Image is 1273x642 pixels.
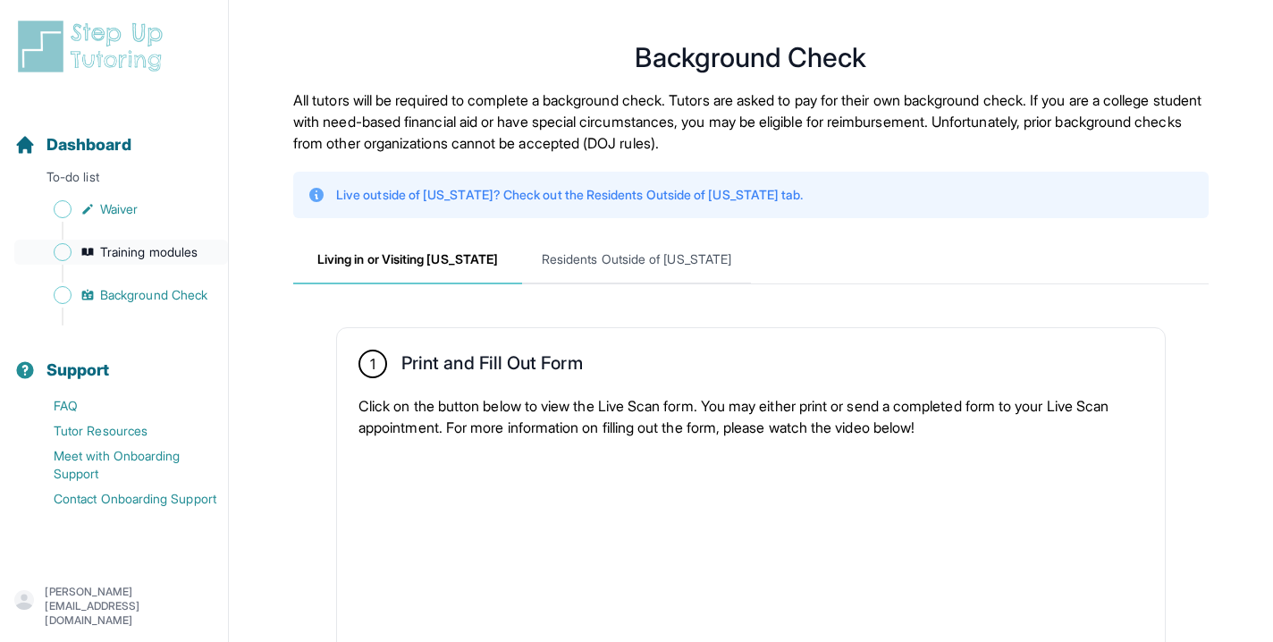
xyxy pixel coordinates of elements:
[336,186,803,204] p: Live outside of [US_STATE]? Check out the Residents Outside of [US_STATE] tab.
[100,243,198,261] span: Training modules
[370,353,375,375] span: 1
[7,168,221,193] p: To-do list
[522,236,751,284] span: Residents Outside of [US_STATE]
[46,358,110,383] span: Support
[46,132,131,157] span: Dashboard
[14,443,228,486] a: Meet with Onboarding Support
[14,418,228,443] a: Tutor Resources
[100,200,138,218] span: Waiver
[7,329,221,390] button: Support
[7,104,221,165] button: Dashboard
[14,240,228,265] a: Training modules
[14,585,214,628] button: [PERSON_NAME][EMAIL_ADDRESS][DOMAIN_NAME]
[293,236,1209,284] nav: Tabs
[14,393,228,418] a: FAQ
[293,89,1209,154] p: All tutors will be required to complete a background check. Tutors are asked to pay for their own...
[14,132,131,157] a: Dashboard
[14,283,228,308] a: Background Check
[100,286,207,304] span: Background Check
[293,46,1209,68] h1: Background Check
[358,395,1143,438] p: Click on the button below to view the Live Scan form. You may either print or send a completed fo...
[45,585,214,628] p: [PERSON_NAME][EMAIL_ADDRESS][DOMAIN_NAME]
[401,352,583,381] h2: Print and Fill Out Form
[14,486,228,511] a: Contact Onboarding Support
[14,197,228,222] a: Waiver
[293,236,522,284] span: Living in or Visiting [US_STATE]
[14,18,173,75] img: logo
